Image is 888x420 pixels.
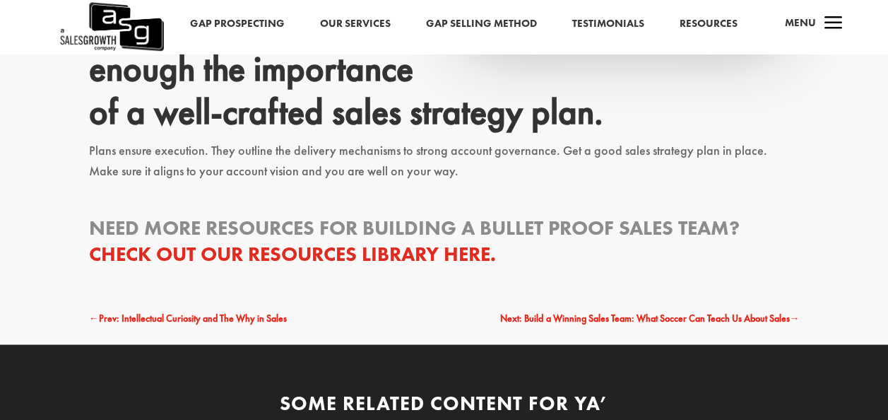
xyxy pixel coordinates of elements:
[680,15,738,33] a: Resources
[99,311,287,324] span: Prev: Intellectual Curiosity and The Why in Sales
[89,240,496,267] a: Check out our resources library here.
[190,15,285,33] a: Gap Prospecting
[45,389,843,416] div: Some Related Content for Ya’
[500,310,799,327] a: Next: Build a Winning Sales Team: What Soccer Can Teach Us About Sales→
[89,310,287,327] a: ←Prev: Intellectual Curiosity and The Why in Sales
[89,214,800,274] h3: Need more resources for building a bullet proof sales team?
[572,15,644,33] a: Testimonials
[785,16,816,30] span: Menu
[819,10,848,38] span: a
[500,311,789,324] span: Next: Build a Winning Sales Team: What Soccer Can Teach Us About Sales
[89,140,800,194] p: Plans ensure execution. They outline the delivery mechanisms to strong account governance. Get a ...
[426,15,537,33] a: Gap Selling Method
[89,311,99,324] span: ←
[89,5,800,140] h2: I can’t emphasize enough the importance of a well-crafted sales strategy plan.
[789,311,799,324] span: →
[320,15,391,33] a: Our Services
